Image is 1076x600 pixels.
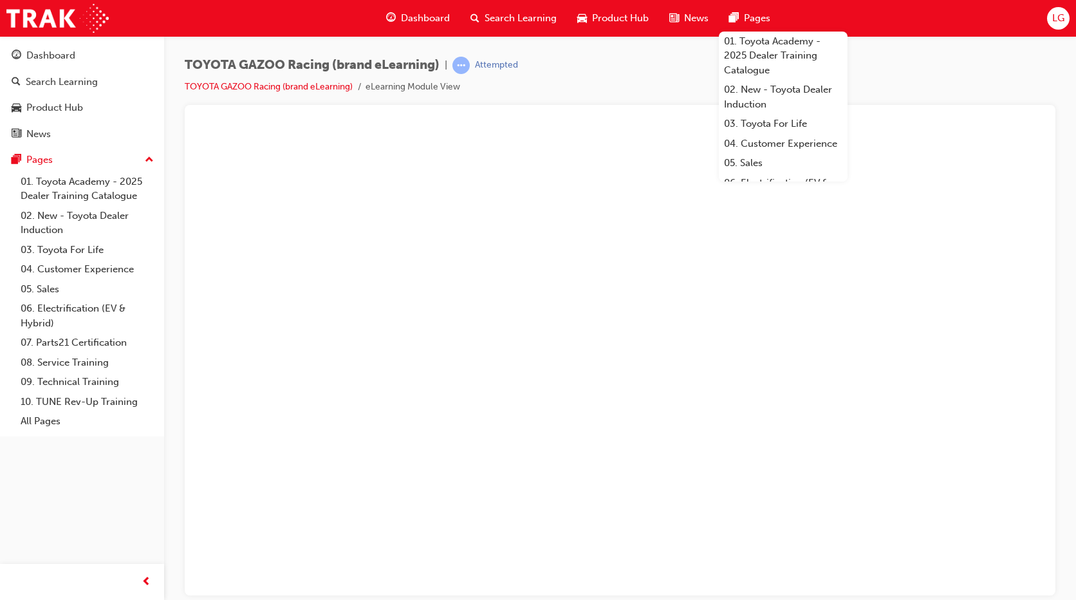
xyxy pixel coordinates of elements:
a: 05. Sales [719,153,848,173]
span: Product Hub [592,11,649,26]
div: Pages [26,153,53,167]
div: Dashboard [26,48,75,63]
a: 05. Sales [15,279,159,299]
img: Trak [6,4,109,33]
a: car-iconProduct Hub [567,5,659,32]
span: learningRecordVerb_ATTEMPT-icon [452,57,470,74]
a: 06. Electrification (EV & Hybrid) [15,299,159,333]
span: News [684,11,709,26]
button: DashboardSearch LearningProduct HubNews [5,41,159,148]
a: Dashboard [5,44,159,68]
span: up-icon [145,152,154,169]
a: guage-iconDashboard [376,5,460,32]
a: TOYOTA GAZOO Racing (brand eLearning) [185,81,353,92]
a: Search Learning [5,70,159,94]
a: 03. Toyota For Life [15,240,159,260]
a: search-iconSearch Learning [460,5,567,32]
div: Attempted [475,59,518,71]
span: car-icon [12,102,21,114]
span: guage-icon [12,50,21,62]
span: prev-icon [142,574,151,590]
div: News [26,127,51,142]
span: pages-icon [12,155,21,166]
a: 02. New - Toyota Dealer Induction [719,80,848,114]
a: 07. Parts21 Certification [15,333,159,353]
a: 10. TUNE Rev-Up Training [15,392,159,412]
a: 06. Electrification (EV & Hybrid) [719,173,848,207]
div: Search Learning [26,75,98,89]
span: Pages [744,11,770,26]
span: search-icon [470,10,479,26]
span: LG [1052,11,1064,26]
button: Pages [5,148,159,172]
span: search-icon [12,77,21,88]
a: pages-iconPages [719,5,781,32]
span: news-icon [669,10,679,26]
div: Product Hub [26,100,83,115]
a: 01. Toyota Academy - 2025 Dealer Training Catalogue [15,172,159,206]
span: TOYOTA GAZOO Racing (brand eLearning) [185,58,440,73]
a: news-iconNews [659,5,719,32]
li: eLearning Module View [366,80,460,95]
a: 04. Customer Experience [15,259,159,279]
span: | [445,58,447,73]
a: All Pages [15,411,159,431]
span: pages-icon [729,10,739,26]
span: Dashboard [401,11,450,26]
a: 09. Technical Training [15,372,159,392]
a: News [5,122,159,146]
a: 01. Toyota Academy - 2025 Dealer Training Catalogue [719,32,848,80]
a: 08. Service Training [15,353,159,373]
a: 03. Toyota For Life [719,114,848,134]
span: news-icon [12,129,21,140]
span: Search Learning [485,11,557,26]
a: Product Hub [5,96,159,120]
a: 04. Customer Experience [719,134,848,154]
span: car-icon [577,10,587,26]
button: LG [1047,7,1070,30]
span: guage-icon [386,10,396,26]
a: 02. New - Toyota Dealer Induction [15,206,159,240]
